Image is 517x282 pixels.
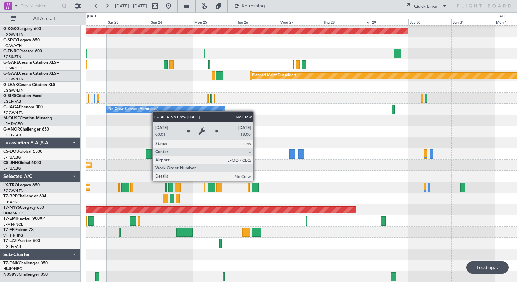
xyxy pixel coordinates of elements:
[3,116,52,120] a: M-OUSECitation Mustang
[3,233,23,238] a: VHHH/HKG
[3,150,42,154] a: CS-DOUGlobal 6500
[3,121,23,126] a: LFMD/CEQ
[3,217,45,221] a: T7-EMIHawker 900XP
[3,155,21,160] a: LFPB/LBG
[3,183,18,187] span: LX-TRO
[3,66,24,71] a: EGNR/CEG
[3,266,22,272] a: HKJK/NBO
[231,1,272,11] button: Refreshing...
[3,61,19,65] span: G-GARE
[3,127,49,132] a: G-VNORChallenger 650
[3,194,46,198] a: T7-BREChallenger 604
[3,150,19,154] span: CS-DOU
[3,77,24,82] a: EGGW/LTN
[18,16,71,21] span: All Aircraft
[3,49,42,53] a: G-ENRGPraetor 600
[3,110,24,115] a: EGGW/LTN
[3,105,19,109] span: G-JAGA
[401,1,451,11] button: Quick Links
[3,49,19,53] span: G-ENRG
[3,273,19,277] span: N358VJ
[3,61,59,65] a: G-GARECessna Citation XLS+
[3,222,23,227] a: LFMN/NCE
[3,206,22,210] span: T7-N1960
[3,116,20,120] span: M-OUSE
[3,228,15,232] span: T7-FFI
[3,188,24,193] a: EGGW/LTN
[107,19,150,25] div: Sat 23
[108,104,158,114] div: No Crew Cannes (Mandelieu)
[3,206,44,210] a: T7-N1960Legacy 650
[3,211,24,216] a: DNMM/LOS
[3,183,40,187] a: LX-TROLegacy 650
[408,19,451,25] div: Sat 30
[451,19,494,25] div: Sun 31
[3,27,41,31] a: G-KGKGLegacy 600
[3,194,17,198] span: T7-BRE
[3,38,18,42] span: G-SPCY
[3,244,21,249] a: EGLF/FAB
[3,161,41,165] a: CS-JHHGlobal 6000
[207,149,314,159] div: Planned Maint [GEOGRAPHIC_DATA] ([GEOGRAPHIC_DATA])
[3,273,48,277] a: N358VJChallenger 350
[195,149,223,159] div: A/C Unavailable
[3,228,34,232] a: T7-FFIFalcon 7X
[3,239,40,243] a: T7-LZZIPraetor 600
[3,88,24,93] a: EGGW/LTN
[279,19,322,25] div: Wed 27
[3,83,55,87] a: G-LEAXCessna Citation XLS
[3,261,48,265] a: T7-DNKChallenger 350
[322,19,365,25] div: Thu 28
[3,105,43,109] a: G-JAGAPhenom 300
[3,161,18,165] span: CS-JHH
[241,4,270,8] span: Refreshing...
[3,72,19,76] span: G-GAAL
[193,19,236,25] div: Mon 25
[3,94,16,98] span: G-SIRS
[115,3,147,9] span: [DATE] - [DATE]
[21,1,60,11] input: Trip Number
[236,19,279,25] div: Tue 26
[496,14,507,19] div: [DATE]
[176,163,180,166] img: arrow-gray.svg
[3,83,18,87] span: G-LEAX
[3,54,21,60] a: EGSS/STN
[3,72,59,76] a: G-GAALCessna Citation XLS+
[3,94,42,98] a: G-SIRSCitation Excel
[3,261,19,265] span: T7-DNK
[466,261,509,274] div: Loading...
[3,32,24,37] a: EGGW/LTN
[3,217,17,221] span: T7-EMI
[3,38,40,42] a: G-SPCYLegacy 650
[3,99,21,104] a: EGLF/FAB
[3,239,17,243] span: T7-LZZI
[7,13,73,24] button: All Aircraft
[3,199,19,205] a: LTBA/ISL
[3,127,20,132] span: G-VNOR
[3,27,19,31] span: G-KGKG
[3,166,21,171] a: LFPB/LBG
[87,14,98,19] div: [DATE]
[3,43,22,48] a: LGAV/ATH
[150,19,193,25] div: Sun 24
[365,19,408,25] div: Fri 29
[3,133,21,138] a: EGLF/FAB
[414,3,437,10] div: Quick Links
[252,71,296,81] div: Planned Maint Dusseldorf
